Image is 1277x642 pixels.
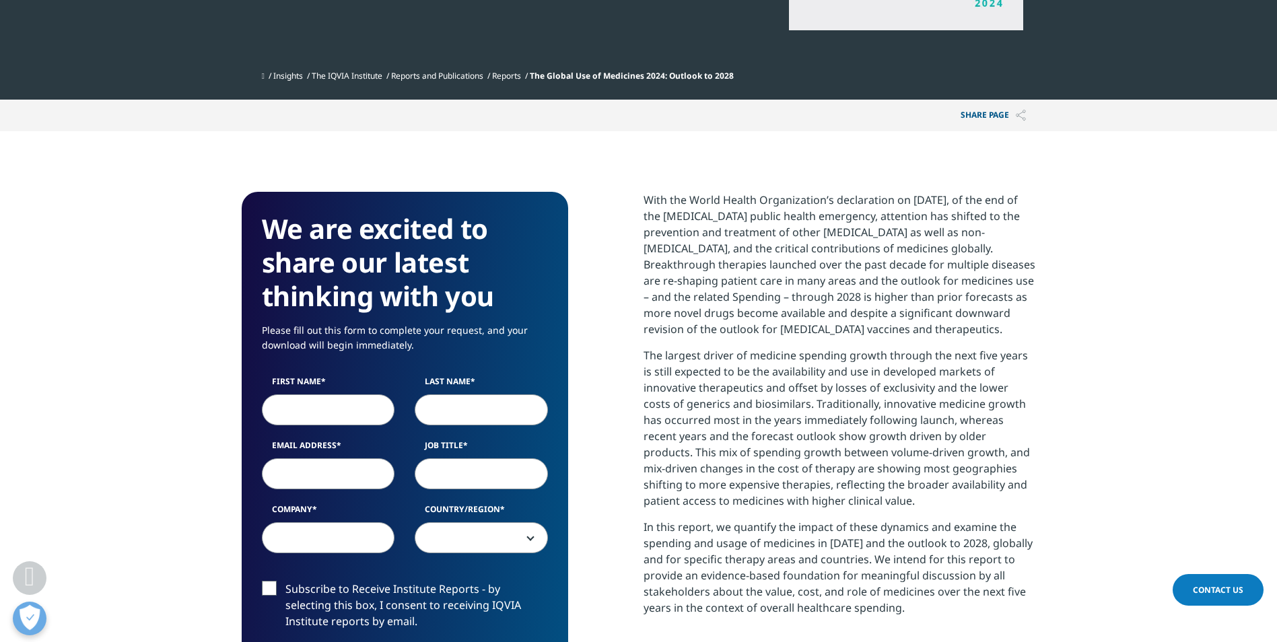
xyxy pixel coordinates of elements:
[415,439,548,458] label: Job Title
[492,70,521,81] a: Reports
[262,376,395,394] label: First Name
[1173,574,1264,606] a: Contact Us
[644,347,1036,519] p: The largest driver of medicine spending growth through the next five years is still expected to b...
[391,70,483,81] a: Reports and Publications
[415,376,548,394] label: Last Name
[273,70,303,81] a: Insights
[644,192,1036,347] p: With the World Health Organization’s declaration on [DATE], of the end of the [MEDICAL_DATA] publ...
[951,100,1036,131] button: Share PAGEShare PAGE
[415,503,548,522] label: Country/Region
[1193,584,1243,596] span: Contact Us
[262,212,548,313] h3: We are excited to share our latest thinking with you
[262,503,395,522] label: Company
[13,602,46,635] button: Open Preferences
[530,70,734,81] span: The Global Use of Medicines 2024: Outlook to 2028
[312,70,382,81] a: The IQVIA Institute
[1016,110,1026,121] img: Share PAGE
[951,100,1036,131] p: Share PAGE
[644,519,1036,626] p: In this report, we quantify the impact of these dynamics and examine the spending and usage of me...
[262,323,548,363] p: Please fill out this form to complete your request, and your download will begin immediately.
[262,439,395,458] label: Email Address
[262,581,548,637] label: Subscribe to Receive Institute Reports - by selecting this box, I consent to receiving IQVIA Inst...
